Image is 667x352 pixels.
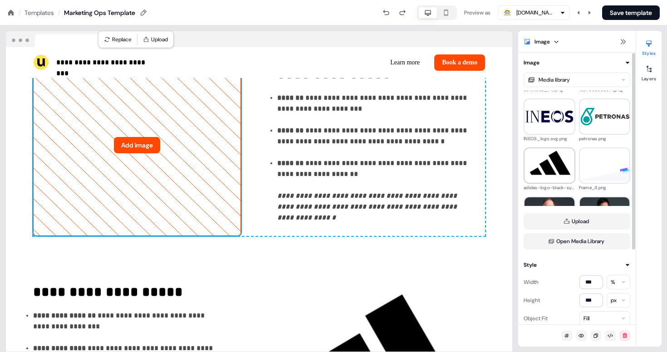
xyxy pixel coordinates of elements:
[524,293,540,308] div: Height
[58,8,60,18] div: /
[516,8,553,17] div: [DOMAIN_NAME]
[524,213,630,230] button: Upload
[611,296,617,305] div: px
[535,37,550,46] div: Image
[636,36,662,56] button: Styles
[602,5,660,20] button: Save template
[579,311,630,326] button: Fill
[524,275,539,289] div: Width
[100,33,135,46] button: Replace
[114,137,160,153] button: Add image
[524,260,537,269] div: Style
[524,260,630,269] button: Style
[524,58,539,67] div: Image
[25,8,54,17] a: Templates
[464,8,490,17] div: Preview as
[6,31,145,48] img: Browser topbar
[18,8,21,18] div: /
[33,54,241,236] div: Add image
[434,54,485,71] button: Book a demo
[636,62,662,82] button: Layers
[498,5,569,20] button: [DOMAIN_NAME]
[263,54,485,71] div: Learn moreBook a demo
[64,8,135,17] div: Marketing Ops Template
[524,311,548,326] div: Object Fit
[139,33,172,46] button: Upload
[524,233,630,249] button: Open Media Library
[611,278,615,287] div: %
[383,54,427,71] button: Learn more
[524,58,630,67] button: Image
[539,75,570,84] div: Media library
[584,314,589,323] div: Fill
